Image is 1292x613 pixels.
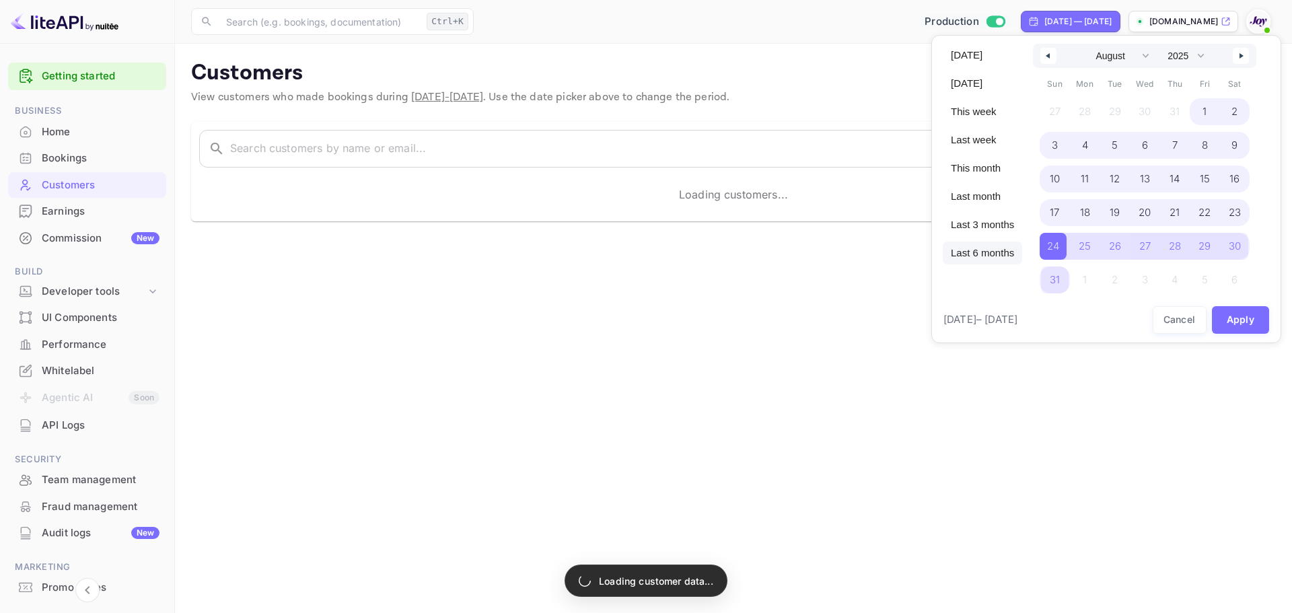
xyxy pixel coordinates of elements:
[1047,234,1059,258] span: 24
[1040,229,1070,256] button: 24
[943,100,1022,123] button: This week
[1231,133,1237,157] span: 9
[1040,73,1070,95] span: Sun
[943,44,1022,67] button: [DATE]
[1050,167,1060,191] span: 10
[943,185,1022,208] button: Last month
[1070,129,1100,155] button: 4
[1040,263,1070,290] button: 31
[1070,162,1100,189] button: 11
[1100,196,1130,223] button: 19
[1198,234,1211,258] span: 29
[1070,229,1100,256] button: 25
[1112,133,1118,157] span: 5
[1130,129,1160,155] button: 6
[1130,196,1160,223] button: 20
[1130,162,1160,189] button: 13
[1100,229,1130,256] button: 26
[1040,129,1070,155] button: 3
[1139,234,1151,258] span: 27
[1139,201,1151,225] span: 20
[1159,229,1190,256] button: 28
[1200,167,1210,191] span: 15
[1153,306,1207,334] button: Cancel
[943,242,1022,264] button: Last 6 months
[1190,229,1220,256] button: 29
[1169,234,1181,258] span: 28
[1220,162,1250,189] button: 16
[1100,129,1130,155] button: 5
[1052,133,1058,157] span: 3
[1198,201,1211,225] span: 22
[1190,95,1220,122] button: 1
[1109,234,1121,258] span: 26
[943,312,1017,328] span: [DATE] – [DATE]
[1159,196,1190,223] button: 21
[1040,162,1070,189] button: 10
[1140,167,1150,191] span: 13
[1229,201,1241,225] span: 23
[1220,229,1250,256] button: 30
[1100,162,1130,189] button: 12
[1159,73,1190,95] span: Thu
[1220,73,1250,95] span: Sat
[1100,73,1130,95] span: Tue
[1172,133,1178,157] span: 7
[1203,100,1207,124] span: 1
[1050,268,1060,292] span: 31
[1110,201,1120,225] span: 19
[1229,234,1241,258] span: 30
[1229,167,1240,191] span: 16
[1080,201,1090,225] span: 18
[1081,167,1089,191] span: 11
[1070,196,1100,223] button: 18
[1159,129,1190,155] button: 7
[1231,100,1237,124] span: 2
[1190,196,1220,223] button: 22
[943,129,1022,151] button: Last week
[1190,162,1220,189] button: 15
[943,72,1022,95] button: [DATE]
[1070,73,1100,95] span: Mon
[1130,229,1160,256] button: 27
[1040,196,1070,223] button: 17
[943,157,1022,180] button: This month
[599,574,713,588] p: Loading customer data...
[1082,133,1088,157] span: 4
[1220,196,1250,223] button: 23
[1220,95,1250,122] button: 2
[943,213,1022,236] button: Last 3 months
[1190,129,1220,155] button: 8
[1202,133,1208,157] span: 8
[1170,201,1180,225] span: 21
[1190,73,1220,95] span: Fri
[1050,201,1059,225] span: 17
[1079,234,1091,258] span: 25
[1142,133,1148,157] span: 6
[1220,129,1250,155] button: 9
[1110,167,1120,191] span: 12
[1159,162,1190,189] button: 14
[1170,167,1180,191] span: 14
[1212,306,1270,334] button: Apply
[1130,73,1160,95] span: Wed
